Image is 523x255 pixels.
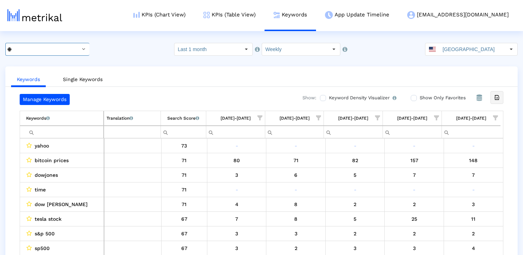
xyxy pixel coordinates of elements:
span: Show filter options for column '08/17/25-08/23/25' [375,115,380,120]
img: kpi-chart-menu-icon.png [133,12,140,18]
div: 8/30/25 [387,156,441,165]
span: bitcoin prices [35,156,69,165]
div: 73 [164,141,204,150]
div: 8/9/25 [210,229,264,238]
span: dow [PERSON_NAME] [35,200,88,209]
div: 8/23/25 [328,156,382,165]
div: 8/23/25 [328,170,382,180]
span: Show filter options for column '08/31/25-09/06/25' [493,115,498,120]
div: 67 [164,229,204,238]
div: 8/23/25 [328,214,382,224]
div: 71 [164,200,204,209]
span: tesla stock [35,214,61,224]
div: 8/9/25 [210,170,264,180]
div: 8/16/25 [269,141,323,150]
div: Select [77,43,89,55]
span: dowjones [35,170,58,180]
div: 8/23/25 [328,200,382,209]
div: 9/6/25 [446,170,500,180]
span: yahoo [35,141,49,150]
div: 67 [164,244,204,253]
div: 8/9/25 [210,244,264,253]
div: 9/6/25 [446,229,500,238]
img: my-account-menu-icon.png [407,11,415,19]
div: 8/16/25 [269,156,323,165]
div: 71 [164,185,204,194]
td: Column 08/10/25-08/16/25 [265,111,324,126]
div: 8/9/25 [210,185,264,194]
div: 9/6/25 [446,214,500,224]
input: Filter cell [104,126,161,138]
div: 8/23/25 [328,244,382,253]
div: [DATE]-[DATE] [280,114,310,123]
div: Select [505,43,517,55]
input: Filter cell [265,126,324,138]
div: [DATE]-[DATE] [221,114,251,123]
div: [DATE]-[DATE] [338,114,368,123]
img: keywords.png [273,12,280,18]
div: 71 [164,156,204,165]
div: 8/30/25 [387,141,441,150]
input: Filter cell [442,126,500,138]
div: Select [240,43,252,55]
div: 8/9/25 [210,156,264,165]
div: 9/6/25 [446,200,500,209]
div: Export all data [490,91,503,104]
label: Keyword Density Visualizer [327,94,396,102]
input: Filter cell [161,126,206,138]
td: Column Search Score [161,111,206,126]
div: 9/6/25 [446,156,500,165]
div: 8/30/25 [387,200,441,209]
td: Column 08/31/25-09/06/25 [441,111,500,126]
div: Search Score [167,114,199,123]
input: Filter cell [324,126,383,138]
div: 8/9/25 [210,200,264,209]
div: 8/16/25 [269,229,323,238]
input: Filter cell [206,126,265,138]
div: 8/23/25 [328,229,382,238]
div: 8/16/25 [269,170,323,180]
span: Show filter options for column '08/24/25-08/30/25' [434,115,439,120]
img: kpi-table-menu-icon.png [203,12,210,18]
img: metrical-logo-light.png [8,9,62,21]
td: Column 08/03/25-08/09/25 [206,111,265,126]
td: Column Keyword [20,111,104,126]
td: Column 08/17/25-08/23/25 [324,111,383,126]
div: 9/6/25 [446,244,500,253]
span: s&p 500 [35,229,55,238]
div: 8/30/25 [387,229,441,238]
label: Show Only Favorites [418,94,466,102]
div: 9/6/25 [446,185,500,194]
td: Column 08/24/25-08/30/25 [383,111,442,126]
div: Keywords [26,114,50,123]
div: Translation [107,114,133,123]
div: Select [328,43,340,55]
div: 8/30/25 [387,170,441,180]
div: 8/16/25 [269,200,323,209]
div: [DATE]-[DATE] [456,114,486,123]
div: 8/9/25 [210,141,264,150]
span: Show filter options for column '08/10/25-08/16/25' [316,115,321,120]
a: Keywords [11,73,46,87]
a: Manage Keywords [20,94,70,105]
div: Show: [295,94,316,105]
input: Filter cell [383,126,441,138]
img: app-update-menu-icon.png [325,11,333,19]
div: 8/16/25 [269,244,323,253]
a: Single Keywords [57,73,108,86]
div: 8/30/25 [387,244,441,253]
span: time [35,185,46,194]
div: 67 [164,214,204,224]
div: 8/16/25 [269,185,323,194]
div: 8/23/25 [328,185,382,194]
input: Filter cell [26,126,103,138]
div: [DATE]-[DATE] [397,114,427,123]
div: 9/6/25 [446,141,500,150]
span: sp500 [35,244,50,253]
